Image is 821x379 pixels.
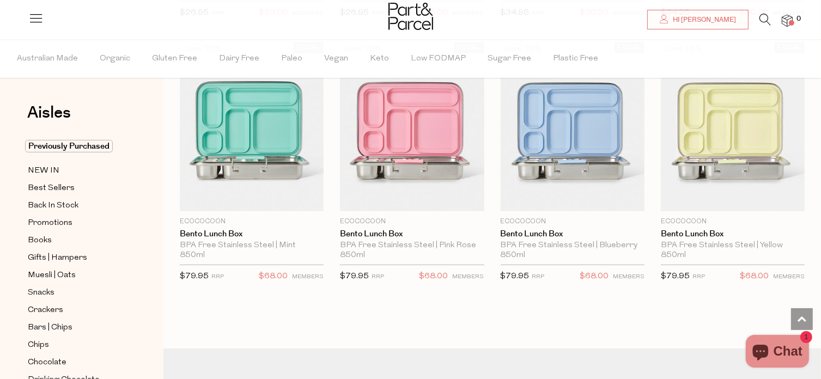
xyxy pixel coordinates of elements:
[501,229,644,239] a: Bento Lunch Box
[661,229,805,239] a: Bento Lunch Box
[324,40,348,78] span: Vegan
[661,217,805,227] p: Ecococoon
[28,338,127,352] a: Chips
[340,217,484,227] p: Ecococoon
[28,199,127,212] a: Back In Stock
[28,164,127,178] a: NEW IN
[292,274,324,280] small: MEMBERS
[27,105,71,132] a: Aisles
[501,42,644,212] img: Bento Lunch Box
[661,272,690,280] span: $79.95
[28,251,127,265] a: Gifts | Hampers
[453,274,484,280] small: MEMBERS
[28,268,127,282] a: Muesli | Oats
[28,321,72,334] span: Bars | Chips
[782,15,793,26] a: 0
[340,250,365,260] span: 850ml
[180,250,205,260] span: 850ml
[28,286,127,299] a: Snacks
[180,229,324,239] a: Bento Lunch Box
[28,217,72,230] span: Promotions
[28,356,66,369] span: Chocolate
[340,241,484,250] div: BPA Free Stainless Steel | Pink Rose
[28,234,52,247] span: Books
[773,274,805,280] small: MEMBERS
[580,270,609,284] span: $68.00
[670,15,736,25] span: Hi [PERSON_NAME]
[25,140,113,152] span: Previously Purchased
[219,40,259,78] span: Dairy Free
[28,269,76,282] span: Muesli | Oats
[28,140,127,153] a: Previously Purchased
[180,217,324,227] p: Ecococoon
[28,356,127,369] a: Chocolate
[180,241,324,250] div: BPA Free Stainless Steel | Mint
[370,40,389,78] span: Keto
[743,335,812,370] inbox-online-store-chat: Shopify online store chat
[180,272,209,280] span: $79.95
[740,270,769,284] span: $68.00
[28,339,49,352] span: Chips
[28,216,127,230] a: Promotions
[501,241,644,250] div: BPA Free Stainless Steel | Blueberry
[532,274,545,280] small: RRP
[372,274,384,280] small: RRP
[100,40,130,78] span: Organic
[28,182,75,195] span: Best Sellers
[28,286,54,299] span: Snacks
[28,321,127,334] a: Bars | Chips
[28,303,127,317] a: Crackers
[388,3,433,30] img: Part&Parcel
[340,272,369,280] span: $79.95
[17,40,78,78] span: Australian Made
[501,272,530,280] span: $79.95
[211,274,224,280] small: RRP
[259,270,288,284] span: $68.00
[501,250,526,260] span: 850ml
[281,40,302,78] span: Paleo
[340,229,484,239] a: Bento Lunch Box
[613,274,644,280] small: MEMBERS
[553,40,598,78] span: Plastic Free
[152,40,197,78] span: Gluten Free
[28,252,87,265] span: Gifts | Hampers
[794,14,804,24] span: 0
[28,164,59,178] span: NEW IN
[661,42,805,212] img: Bento Lunch Box
[692,274,705,280] small: RRP
[28,234,127,247] a: Books
[419,270,448,284] span: $68.00
[488,40,531,78] span: Sugar Free
[661,250,686,260] span: 850ml
[501,217,644,227] p: Ecococoon
[180,42,324,212] img: Bento Lunch Box
[647,10,749,29] a: Hi [PERSON_NAME]
[28,199,78,212] span: Back In Stock
[28,304,63,317] span: Crackers
[340,42,484,212] img: Bento Lunch Box
[28,181,127,195] a: Best Sellers
[27,101,71,125] span: Aisles
[661,241,805,250] div: BPA Free Stainless Steel | Yellow
[411,40,466,78] span: Low FODMAP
